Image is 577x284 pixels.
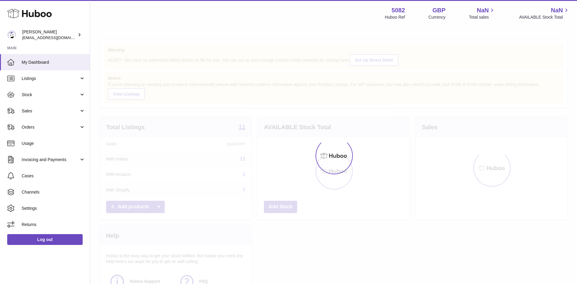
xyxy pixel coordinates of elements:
div: [PERSON_NAME] [22,29,76,41]
span: Usage [22,141,85,146]
span: [EMAIL_ADDRESS][DOMAIN_NAME] [22,35,88,40]
span: Total sales [469,14,496,20]
a: Log out [7,234,83,245]
span: Returns [22,222,85,228]
strong: 5082 [392,6,405,14]
div: Huboo Ref [385,14,405,20]
span: Listings [22,76,79,81]
span: NaN [551,6,563,14]
a: NaN AVAILABLE Stock Total [519,6,570,20]
span: Cases [22,173,85,179]
div: Currency [429,14,446,20]
span: NaN [477,6,489,14]
span: My Dashboard [22,60,85,65]
span: Sales [22,108,79,114]
strong: GBP [432,6,445,14]
span: AVAILABLE Stock Total [519,14,570,20]
span: Invoicing and Payments [22,157,79,163]
a: NaN Total sales [469,6,496,20]
span: Channels [22,189,85,195]
span: Settings [22,206,85,211]
span: Orders [22,124,79,130]
span: Stock [22,92,79,98]
img: internalAdmin-5082@internal.huboo.com [7,30,16,39]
